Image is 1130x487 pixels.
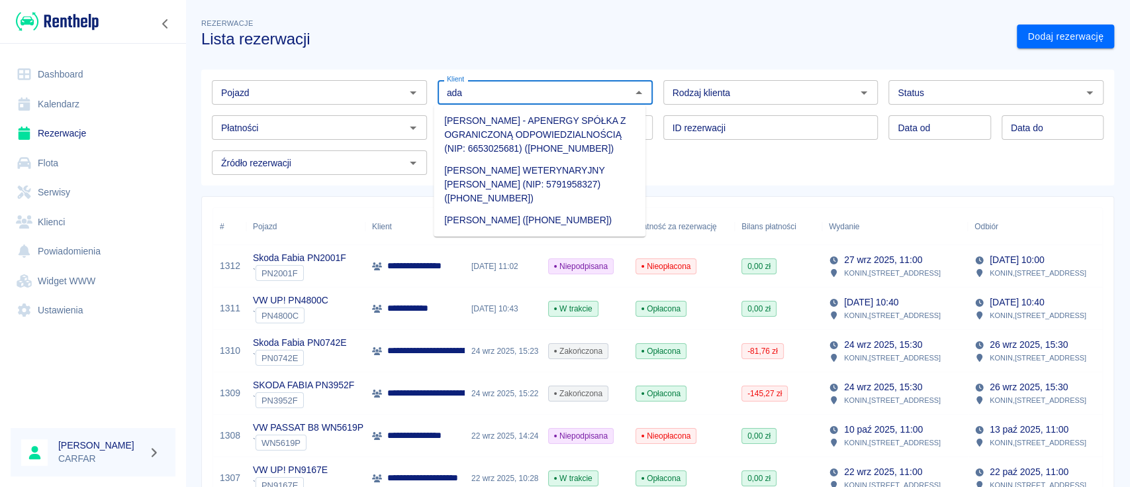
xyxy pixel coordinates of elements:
[253,392,354,408] div: `
[1002,115,1104,140] input: DD.MM.YYYY
[246,208,365,245] div: Pojazd
[735,208,822,245] div: Bilans płatności
[465,330,541,372] div: 24 wrz 2025, 15:23
[253,208,277,245] div: Pojazd
[220,301,240,315] a: 1311
[220,259,240,273] a: 1312
[365,208,465,245] div: Klient
[549,345,608,357] span: Zakończona
[630,83,648,102] button: Zamknij
[253,378,354,392] p: SKODA FABIA PN3952F
[220,344,240,358] a: 1310
[636,388,686,400] span: Opłacona
[990,352,1086,364] p: KONIN , [STREET_ADDRESS]
[253,307,328,323] div: `
[253,265,346,281] div: `
[990,465,1068,479] p: 22 paź 2025, 11:00
[253,421,363,435] p: VW PASSAT B8 WN5619P
[990,309,1086,321] p: KONIN , [STREET_ADDRESS]
[434,209,645,231] li: [PERSON_NAME] ([PHONE_NUMBER])
[844,253,922,267] p: 27 wrz 2025, 11:00
[636,208,717,245] div: Płatność za rezerwację
[11,119,175,148] a: Rezerwacje
[636,430,696,442] span: Nieopłacona
[434,160,645,209] li: [PERSON_NAME] WETERYNARYJNY [PERSON_NAME] (NIP: 5791958327) ([PHONE_NUMBER])
[742,260,776,272] span: 0,00 zł
[636,345,686,357] span: Opłacona
[213,208,246,245] div: #
[549,388,608,400] span: Zakończona
[549,472,598,484] span: W trakcie
[253,251,346,265] p: Skoda Fabia PN2001F
[220,429,240,443] a: 1308
[844,465,922,479] p: 22 wrz 2025, 11:00
[156,15,175,32] button: Zwiń nawigację
[636,260,696,272] span: Nieopłacona
[16,11,99,32] img: Renthelp logo
[742,430,776,442] span: 0,00 zł
[844,423,923,437] p: 10 paź 2025, 11:00
[844,338,922,352] p: 24 wrz 2025, 15:30
[11,237,175,266] a: Powiadomienia
[822,208,968,245] div: Wydanie
[372,208,392,245] div: Klient
[404,119,422,137] button: Otwórz
[742,472,776,484] span: 0,00 zł
[58,439,143,452] h6: [PERSON_NAME]
[201,19,253,27] span: Rezerwacje
[11,89,175,119] a: Kalendarz
[844,437,941,449] p: KONIN , [STREET_ADDRESS]
[741,208,796,245] div: Bilans płatności
[549,430,613,442] span: Niepodpisana
[404,83,422,102] button: Otwórz
[844,309,941,321] p: KONIN , [STREET_ADDRESS]
[11,60,175,89] a: Dashboard
[990,253,1044,267] p: [DATE] 10:00
[859,217,878,236] button: Sort
[58,452,143,466] p: CARFAR
[636,303,686,315] span: Opłacona
[990,423,1068,437] p: 13 paź 2025, 11:00
[844,380,922,394] p: 24 wrz 2025, 15:30
[844,296,898,309] p: [DATE] 10:40
[11,148,175,178] a: Flota
[253,350,346,366] div: `
[11,11,99,32] a: Renthelp logo
[829,208,859,245] div: Wydanie
[465,245,541,288] div: [DATE] 11:02
[998,217,1017,236] button: Sort
[253,435,363,451] div: `
[11,266,175,296] a: Widget WWW
[974,208,998,245] div: Odbiór
[742,345,783,357] span: -81,76 zł
[990,296,1044,309] p: [DATE] 10:40
[256,438,306,448] span: WN5619P
[220,471,240,485] a: 1307
[549,303,598,315] span: W trakcie
[990,380,1068,394] p: 26 wrz 2025, 15:30
[990,338,1068,352] p: 26 wrz 2025, 15:30
[220,208,224,245] div: #
[990,394,1086,406] p: KONIN , [STREET_ADDRESS]
[844,394,941,406] p: KONIN , [STREET_ADDRESS]
[844,267,941,279] p: KONIN , [STREET_ADDRESS]
[465,415,541,457] div: 22 wrz 2025, 14:24
[636,472,686,484] span: Opłacona
[253,463,328,477] p: VW UP! PN9167E
[447,74,464,84] label: Klient
[11,178,175,207] a: Serwisy
[968,208,1113,245] div: Odbiór
[11,207,175,237] a: Klienci
[990,267,1086,279] p: KONIN , [STREET_ADDRESS]
[256,268,303,278] span: PN2001F
[11,296,175,325] a: Ustawienia
[434,110,645,160] li: [PERSON_NAME] - APENERGY SPÓŁKA Z OGRANICZONĄ ODPOWIEDZIALNOŚCIĄ (NIP: 6653025681) ([PHONE_NUMBER])
[253,294,328,307] p: VW UP! PN4800C
[844,352,941,364] p: KONIN , [STREET_ADDRESS]
[629,208,735,245] div: Płatność za rezerwację
[742,388,787,400] span: -145,27 zł
[256,353,303,363] span: PN0742E
[256,396,303,406] span: PN3952F
[253,336,346,350] p: Skoda Fabia PN0742E
[256,311,304,321] span: PN4800C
